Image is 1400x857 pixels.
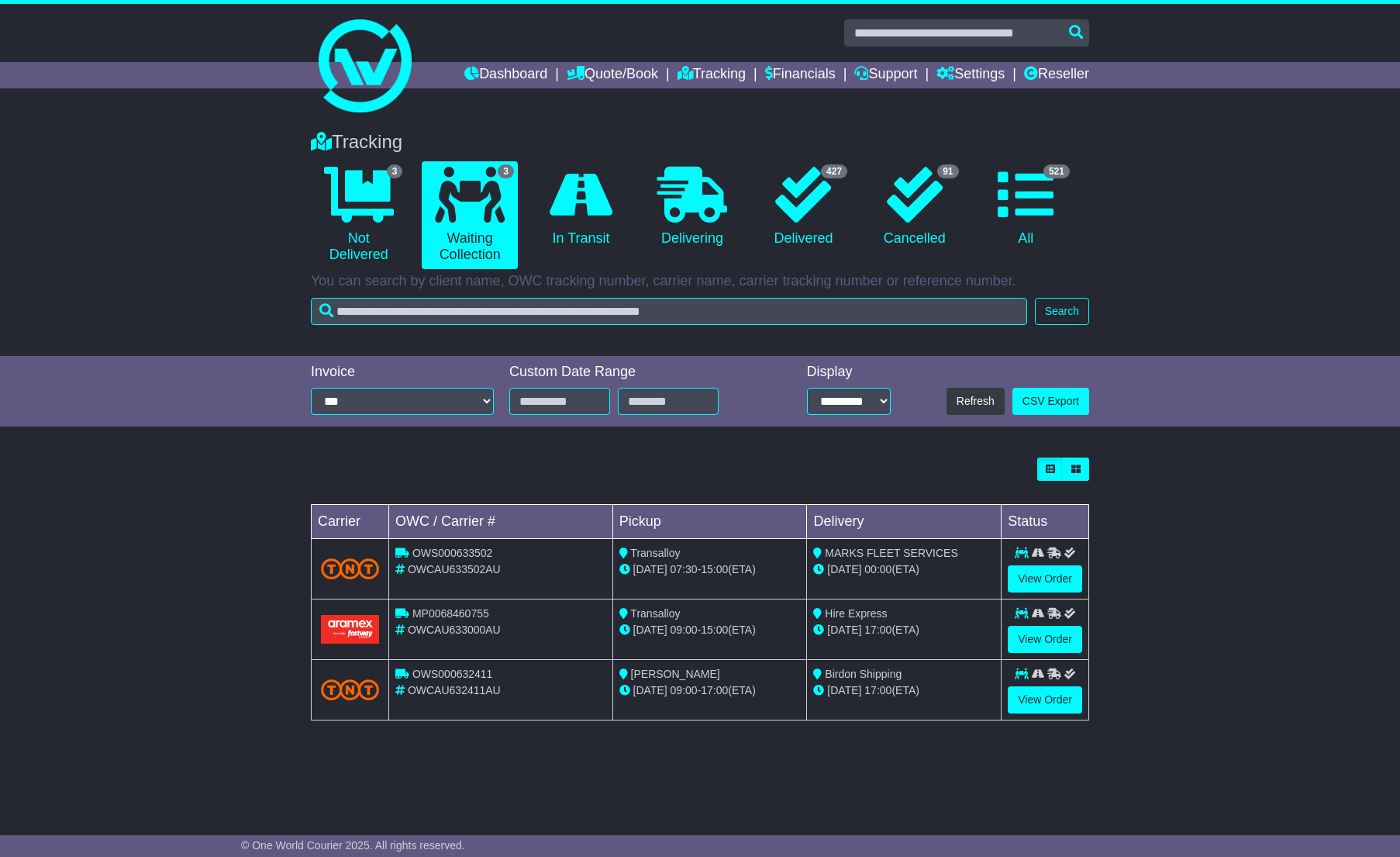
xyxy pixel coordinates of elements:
a: CSV Export [1012,388,1089,415]
span: © One World Courier 2025. All rights reserved. [241,839,465,852]
a: Support [854,62,917,88]
span: 427 [821,164,847,178]
td: Status [1002,505,1089,539]
span: 3 [498,164,514,178]
a: In Transit [533,161,629,253]
a: Financials [765,62,836,88]
span: 15:00 [701,563,728,575]
span: OWCAU633502AU [408,563,501,575]
span: 521 [1043,164,1070,178]
span: [DATE] [827,563,861,575]
span: MP0068460755 [412,607,489,620]
div: - (ETA) [619,682,801,699]
span: OWS000632411 [412,668,493,680]
a: 91 Cancelled [867,161,962,253]
div: (ETA) [813,682,995,699]
span: 3 [387,164,403,178]
span: Transalloy [630,607,680,620]
td: Delivery [807,505,1002,539]
td: OWC / Carrier # [389,505,613,539]
img: Aramex.png [321,615,379,644]
button: Search [1035,298,1089,325]
p: You can search by client name, OWC tracking number, carrier name, carrier tracking number or refe... [311,273,1089,290]
span: 17:00 [864,684,891,696]
span: [DATE] [633,563,667,575]
img: TNT_Domestic.png [321,558,379,579]
div: Custom Date Range [509,364,758,381]
span: 00:00 [864,563,891,575]
div: (ETA) [813,562,995,578]
span: MARKS FLEET SERVICES [825,547,957,559]
a: Quote/Book [567,62,658,88]
span: [DATE] [633,624,667,636]
span: Hire Express [825,607,887,620]
td: Carrier [312,505,389,539]
span: 09:00 [671,624,698,636]
div: - (ETA) [619,622,801,638]
a: View Order [1008,565,1082,593]
div: Tracking [303,131,1097,154]
span: OWCAU632411AU [408,684,501,696]
a: View Order [1008,626,1082,653]
img: TNT_Domestic.png [321,679,379,700]
span: 07:30 [671,563,698,575]
span: OWS000633502 [412,547,493,559]
span: [DATE] [827,624,861,636]
a: 521 All [978,161,1074,253]
span: 17:00 [864,624,891,636]
a: Dashboard [464,62,547,88]
a: View Order [1008,686,1082,714]
span: [DATE] [633,684,667,696]
a: Settings [936,62,1005,88]
span: 91 [937,164,958,178]
div: Invoice [311,364,494,381]
div: Display [807,364,891,381]
span: [DATE] [827,684,861,696]
a: 3 Not Delivered [311,161,406,269]
span: 09:00 [671,684,698,696]
td: Pickup [612,505,807,539]
a: Reseller [1024,62,1089,88]
div: - (ETA) [619,562,801,578]
span: [PERSON_NAME] [631,668,720,680]
div: (ETA) [813,622,995,638]
button: Refresh [947,388,1005,415]
span: 17:00 [701,684,728,696]
a: 3 Waiting Collection [422,161,517,269]
a: 427 Delivered [756,161,851,253]
span: 15:00 [701,624,728,636]
span: Transalloy [630,547,680,559]
span: Birdon Shipping [825,668,902,680]
a: Tracking [678,62,746,88]
a: Delivering [644,161,740,253]
span: OWCAU633000AU [408,624,501,636]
